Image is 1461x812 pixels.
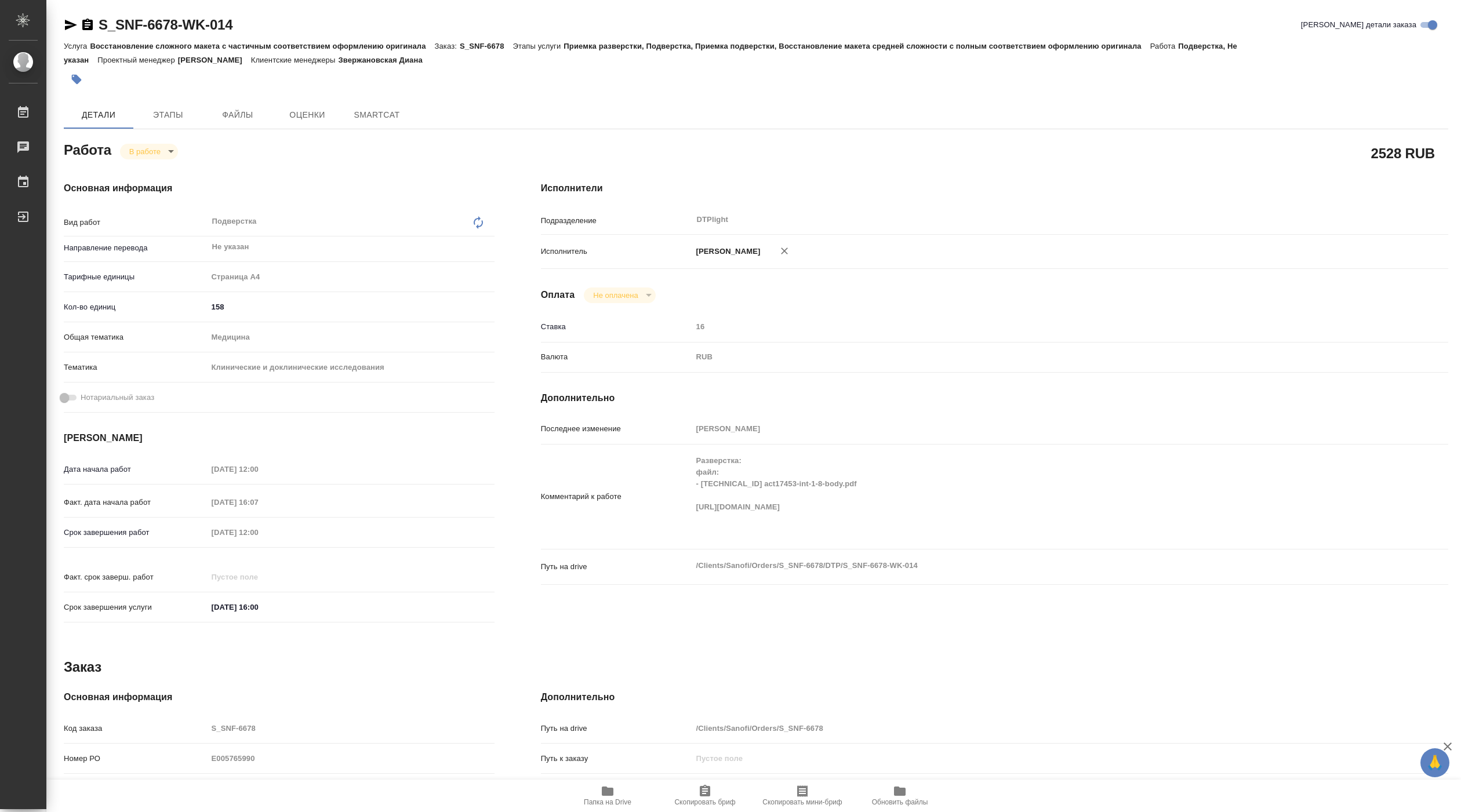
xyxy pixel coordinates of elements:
div: В работе [584,287,655,303]
button: Скопировать ссылку для ЯМессенджера [64,18,78,32]
div: RUB [692,347,1373,367]
input: Пустое поле [692,720,1373,737]
p: Работа [1150,42,1179,50]
h2: Работа [64,139,111,159]
p: [PERSON_NAME] [178,56,251,64]
span: Оценки [279,108,335,122]
p: Проектный менеджер [97,56,177,64]
h2: 2528 RUB [1371,143,1435,163]
button: Добавить тэг [64,67,89,92]
div: Клинические и доклинические исследования [208,358,495,377]
h4: Дополнительно [541,690,1448,704]
h4: Основная информация [64,690,495,704]
textarea: /Clients/Sanofi/Orders/S_SNF-6678/DTP/S_SNF-6678-WK-014 [692,556,1373,576]
p: Услуга [64,42,90,50]
p: [PERSON_NAME] [692,246,761,257]
h4: [PERSON_NAME] [64,431,495,445]
p: Путь на drive [541,561,692,573]
input: Пустое поле [208,720,495,737]
div: В работе [120,144,178,159]
p: Тарифные единицы [64,271,208,283]
span: Скопировать мини-бриф [762,798,842,806]
input: Пустое поле [208,494,309,511]
p: Комментарий к работе [541,491,692,503]
input: Пустое поле [208,750,495,767]
p: Путь к заказу [541,753,692,764]
input: Пустое поле [692,318,1373,335]
p: Звержановская Диана [338,56,431,64]
p: Срок завершения услуги [64,602,208,613]
div: Страница А4 [208,267,495,287]
input: Пустое поле [208,569,309,585]
p: Факт. срок заверш. работ [64,571,208,583]
p: Номер РО [64,753,208,764]
p: Подразделение [541,215,692,227]
div: Медицина [208,327,495,347]
p: Кол-во единиц [64,301,208,313]
span: Нотариальный заказ [81,392,154,403]
h4: Дополнительно [541,391,1448,405]
p: Приемка разверстки, Подверстка, Приемка подверстки, Восстановление макета средней сложности с пол... [564,42,1150,50]
span: Скопировать бриф [674,798,735,806]
input: Пустое поле [692,420,1373,437]
p: Исполнитель [541,246,692,257]
span: SmartCat [349,108,405,122]
p: Последнее изменение [541,423,692,435]
p: Этапы услуги [513,42,564,50]
span: [PERSON_NAME] детали заказа [1301,19,1416,31]
input: ✎ Введи что-нибудь [208,298,495,315]
p: Путь на drive [541,723,692,734]
p: Факт. дата начала работ [64,497,208,508]
p: Валюта [541,351,692,363]
span: Детали [71,108,126,122]
span: Обновить файлы [872,798,928,806]
button: Обновить файлы [851,780,948,812]
p: Вид работ [64,217,208,228]
button: 🙏 [1420,748,1449,777]
input: ✎ Введи что-нибудь [208,599,309,616]
h4: Основная информация [64,181,495,195]
button: Скопировать бриф [656,780,754,812]
h4: Оплата [541,288,575,302]
button: Удалить исполнителя [772,238,797,264]
span: 🙏 [1425,751,1445,775]
p: Восстановление сложного макета с частичным соответствием оформлению оригинала [90,42,434,50]
p: Дата начала работ [64,464,208,475]
p: Направление перевода [64,242,208,254]
input: Пустое поле [208,461,309,478]
span: Файлы [210,108,266,122]
p: Срок завершения работ [64,527,208,538]
button: Скопировать ссылку [81,18,95,32]
p: Общая тематика [64,332,208,343]
p: Код заказа [64,723,208,734]
button: Папка на Drive [559,780,656,812]
input: Пустое поле [692,750,1373,767]
button: Не оплачена [590,290,641,300]
h4: Исполнители [541,181,1448,195]
h2: Заказ [64,658,101,676]
p: Тематика [64,362,208,373]
textarea: Разверстка: файл: - [TECHNICAL_ID] act17453-int-1-8-body.pdf [URL][DOMAIN_NAME] [692,451,1373,540]
button: В работе [126,147,164,156]
button: Скопировать мини-бриф [754,780,851,812]
p: S_SNF-6678 [460,42,513,50]
p: Ставка [541,321,692,333]
input: Пустое поле [208,524,309,541]
p: Заказ: [435,42,460,50]
span: Этапы [140,108,196,122]
p: Клиентские менеджеры [251,56,339,64]
span: Папка на Drive [584,798,631,806]
a: S_SNF-6678-WK-014 [99,17,232,32]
